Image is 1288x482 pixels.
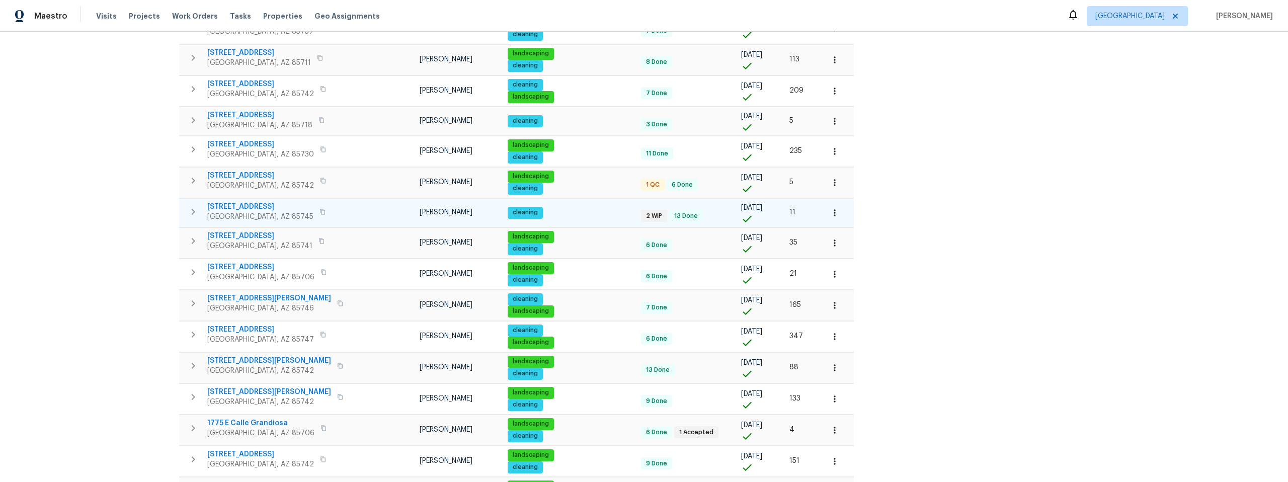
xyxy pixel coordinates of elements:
[509,463,542,471] span: cleaning
[642,459,671,468] span: 9 Done
[207,459,314,469] span: [GEOGRAPHIC_DATA], AZ 85742
[509,49,553,58] span: landscaping
[129,11,160,21] span: Projects
[1212,11,1273,21] span: [PERSON_NAME]
[207,387,331,397] span: [STREET_ADDRESS][PERSON_NAME]
[509,264,553,272] span: landscaping
[509,307,553,315] span: landscaping
[207,356,331,366] span: [STREET_ADDRESS][PERSON_NAME]
[509,369,542,378] span: cleaning
[207,139,314,149] span: [STREET_ADDRESS]
[509,432,542,440] span: cleaning
[509,30,542,39] span: cleaning
[642,335,671,343] span: 6 Done
[207,449,314,459] span: [STREET_ADDRESS]
[207,231,312,241] span: [STREET_ADDRESS]
[207,171,314,181] span: [STREET_ADDRESS]
[420,239,472,246] span: [PERSON_NAME]
[642,212,666,220] span: 2 WIP
[420,87,472,94] span: [PERSON_NAME]
[420,395,472,402] span: [PERSON_NAME]
[789,364,798,371] span: 88
[420,56,472,63] span: [PERSON_NAME]
[642,149,672,158] span: 11 Done
[642,366,674,374] span: 13 Done
[741,83,762,90] span: [DATE]
[509,81,542,89] span: cleaning
[741,266,762,273] span: [DATE]
[509,153,542,162] span: cleaning
[1095,11,1165,21] span: [GEOGRAPHIC_DATA]
[509,245,542,253] span: cleaning
[642,181,664,189] span: 1 QC
[207,418,314,428] span: 1775 E Calle Grandiosa
[420,117,472,124] span: [PERSON_NAME]
[420,301,472,308] span: [PERSON_NAME]
[741,297,762,304] span: [DATE]
[509,451,553,459] span: landscaping
[668,181,697,189] span: 6 Done
[642,428,671,437] span: 6 Done
[789,179,793,186] span: 5
[741,390,762,397] span: [DATE]
[789,56,799,63] span: 113
[207,120,312,130] span: [GEOGRAPHIC_DATA], AZ 85718
[789,395,800,402] span: 133
[207,110,312,120] span: [STREET_ADDRESS]
[207,262,314,272] span: [STREET_ADDRESS]
[642,89,671,98] span: 7 Done
[207,89,314,99] span: [GEOGRAPHIC_DATA], AZ 85742
[509,117,542,125] span: cleaning
[420,147,472,154] span: [PERSON_NAME]
[642,241,671,250] span: 6 Done
[207,27,313,37] span: [GEOGRAPHIC_DATA], AZ 85757
[642,397,671,406] span: 9 Done
[420,209,472,216] span: [PERSON_NAME]
[642,303,671,312] span: 7 Done
[741,143,762,150] span: [DATE]
[207,48,311,58] span: [STREET_ADDRESS]
[509,420,553,428] span: landscaping
[789,87,803,94] span: 209
[741,174,762,181] span: [DATE]
[670,212,702,220] span: 13 Done
[420,426,472,433] span: [PERSON_NAME]
[207,58,311,68] span: [GEOGRAPHIC_DATA], AZ 85711
[207,149,314,159] span: [GEOGRAPHIC_DATA], AZ 85730
[509,93,553,101] span: landscaping
[314,11,380,21] span: Geo Assignments
[509,276,542,284] span: cleaning
[420,179,472,186] span: [PERSON_NAME]
[207,335,314,345] span: [GEOGRAPHIC_DATA], AZ 85747
[207,428,314,438] span: [GEOGRAPHIC_DATA], AZ 85706
[34,11,67,21] span: Maestro
[642,58,671,66] span: 8 Done
[741,328,762,335] span: [DATE]
[207,325,314,335] span: [STREET_ADDRESS]
[509,208,542,217] span: cleaning
[207,241,312,251] span: [GEOGRAPHIC_DATA], AZ 85741
[509,400,542,409] span: cleaning
[789,457,799,464] span: 151
[741,113,762,120] span: [DATE]
[741,234,762,242] span: [DATE]
[642,272,671,281] span: 6 Done
[420,270,472,277] span: [PERSON_NAME]
[207,272,314,282] span: [GEOGRAPHIC_DATA], AZ 85706
[207,212,313,222] span: [GEOGRAPHIC_DATA], AZ 85745
[172,11,218,21] span: Work Orders
[509,326,542,335] span: cleaning
[642,120,671,129] span: 3 Done
[509,295,542,303] span: cleaning
[741,359,762,366] span: [DATE]
[230,13,251,20] span: Tasks
[675,428,717,437] span: 1 Accepted
[789,333,803,340] span: 347
[509,61,542,70] span: cleaning
[789,147,802,154] span: 235
[789,426,794,433] span: 4
[207,366,331,376] span: [GEOGRAPHIC_DATA], AZ 85742
[789,209,795,216] span: 11
[509,388,553,397] span: landscaping
[509,172,553,181] span: landscaping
